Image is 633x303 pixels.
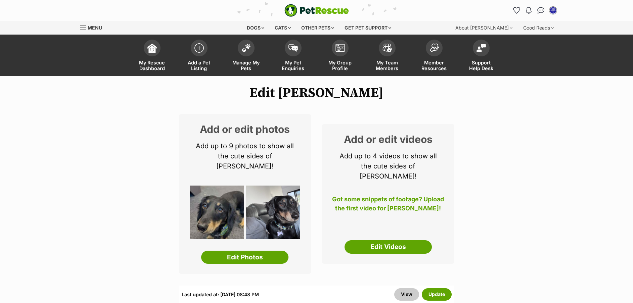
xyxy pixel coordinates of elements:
[242,21,269,35] div: Dogs
[184,60,214,71] span: Add a Pet Listing
[340,21,396,35] div: Get pet support
[129,36,176,76] a: My Rescue Dashboard
[548,5,558,16] button: My account
[288,44,298,52] img: pet-enquiries-icon-7e3ad2cf08bfb03b45e93fb7055b45f3efa6380592205ae92323e6603595dc1f.svg
[332,195,444,217] p: Got some snippets of footage? Upload the first video for [PERSON_NAME]!
[317,36,364,76] a: My Group Profile
[382,44,392,52] img: team-members-icon-5396bd8760b3fe7c0b43da4ab00e1e3bb1a5d9ba89233759b79545d2d3fc5d0d.svg
[332,151,444,181] p: Add up to 4 videos to show all the cute sides of [PERSON_NAME]!
[372,60,402,71] span: My Team Members
[270,21,296,35] div: Cats
[511,5,522,16] a: Favourites
[458,36,505,76] a: Support Help Desk
[270,36,317,76] a: My Pet Enquiries
[335,44,345,52] img: group-profile-icon-3fa3cf56718a62981997c0bc7e787c4b2cf8bcc04b72c1350f741eb67cf2f40e.svg
[297,21,339,35] div: Other pets
[80,21,107,33] a: Menu
[422,288,452,300] button: Update
[231,60,261,71] span: Manage My Pets
[419,60,449,71] span: Member Resources
[137,60,167,71] span: My Rescue Dashboard
[176,36,223,76] a: Add a Pet Listing
[411,36,458,76] a: Member Resources
[536,5,546,16] a: Conversations
[451,21,517,35] div: About [PERSON_NAME]
[189,141,301,171] p: Add up to 9 photos to show all the cute sides of [PERSON_NAME]!
[332,134,444,144] h2: Add or edit videos
[518,21,558,35] div: Good Reads
[182,288,259,300] div: Last updated at: [DATE] 08:48 PM
[325,60,355,71] span: My Group Profile
[345,240,432,254] a: Edit Videos
[429,43,439,52] img: member-resources-icon-8e73f808a243e03378d46382f2149f9095a855e16c252ad45f914b54edf8863c.svg
[284,4,349,17] img: logo-e224e6f780fb5917bec1dbf3a21bbac754714ae5b6737aabdf751b685950b380.svg
[524,5,534,16] button: Notifications
[364,36,411,76] a: My Team Members
[223,36,270,76] a: Manage My Pets
[278,60,308,71] span: My Pet Enquiries
[241,44,251,52] img: manage-my-pets-icon-02211641906a0b7f246fdf0571729dbe1e7629f14944591b6c1af311fb30b64b.svg
[526,7,531,14] img: notifications-46538b983faf8c2785f20acdc204bb7945ddae34d4c08c2a6579f10ce5e182be.svg
[189,124,301,134] h2: Add or edit photos
[550,7,556,14] img: Tanya Barker profile pic
[537,7,544,14] img: chat-41dd97257d64d25036548639549fe6c8038ab92f7586957e7f3b1b290dea8141.svg
[511,5,558,16] ul: Account quick links
[284,4,349,17] a: PetRescue
[466,60,496,71] span: Support Help Desk
[394,288,419,300] a: View
[194,43,204,53] img: add-pet-listing-icon-0afa8454b4691262ce3f59096e99ab1cd57d4a30225e0717b998d2c9b9846f56.svg
[201,251,288,264] a: Edit Photos
[477,44,486,52] img: help-desk-icon-fdf02630f3aa405de69fd3d07c3f3aa587a6932b1a1747fa1d2bba05be0121f9.svg
[147,43,157,53] img: dashboard-icon-eb2f2d2d3e046f16d808141f083e7271f6b2e854fb5c12c21221c1fb7104beca.svg
[88,25,102,31] span: Menu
